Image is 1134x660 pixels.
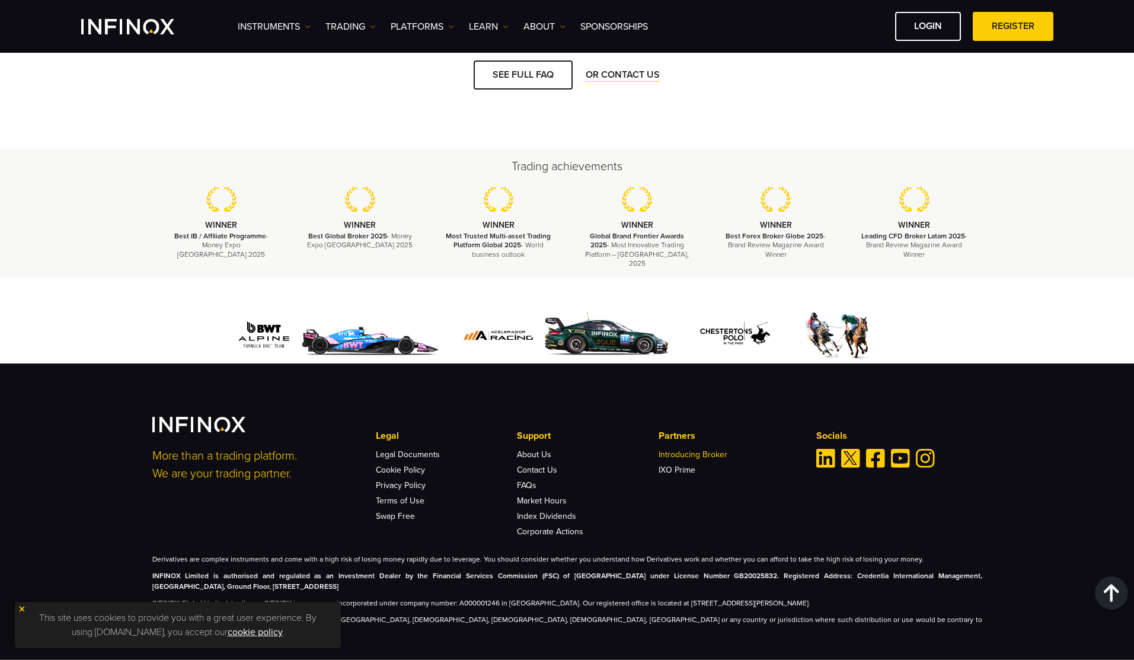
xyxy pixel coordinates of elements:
[841,449,860,468] a: Twitter
[721,232,830,259] p: - Brand Review Magazine Award Winner
[816,449,835,468] a: Linkedin
[621,220,653,230] strong: WINNER
[376,480,426,490] a: Privacy Policy
[916,449,935,468] a: Instagram
[517,449,551,460] a: About Us
[517,480,536,490] a: FAQs
[325,20,376,34] a: TRADING
[152,598,982,608] p: INFINOX Global Limited, trading as INFINOX is a company incorporated under company number: A00000...
[152,158,982,175] h2: Trading achievements
[205,220,237,230] strong: WINNER
[861,232,965,240] strong: Leading CFD Broker Latam 2025
[517,527,583,537] a: Corporate Actions
[483,220,515,230] strong: WINNER
[517,429,658,443] p: Support
[517,465,557,475] a: Contact Us
[376,449,440,460] a: Legal Documents
[444,232,553,259] p: - World business outlook
[376,429,517,443] p: Legal
[590,232,684,249] strong: Global Brand Frontier Awards 2025
[583,232,692,268] p: - Most Innovative Trading Platform – [GEOGRAPHIC_DATA], 2025
[659,449,727,460] a: Introducing Broker
[308,232,387,240] strong: Best Global Broker 2025
[517,496,567,506] a: Market Hours
[152,554,982,565] p: Derivatives are complex instruments and come with a high risk of losing money rapidly due to leve...
[391,20,454,34] a: PLATFORMS
[152,614,982,636] p: The information on this site is not directed at residents of [GEOGRAPHIC_DATA], [DEMOGRAPHIC_DATA...
[860,232,969,259] p: - Brand Review Magazine Award Winner
[760,220,792,230] strong: WINNER
[898,220,930,230] strong: WINNER
[152,572,982,591] strong: INFINOX Limited is authorised and regulated as an Investment Dealer by the Financial Services Com...
[895,12,961,41] a: LOGIN
[344,220,376,230] strong: WINNER
[866,449,885,468] a: Facebook
[376,511,415,521] a: Swap Free
[580,20,648,34] a: SPONSORSHIPS
[517,511,576,521] a: Index Dividends
[659,465,695,475] a: IXO Prime
[305,232,414,250] p: - Money Expo [GEOGRAPHIC_DATA] 2025
[446,232,551,249] strong: Most Trusted Multi-asset Trading Platform Global 2025
[469,20,509,34] a: Learn
[152,447,360,483] p: More than a trading platform. We are your trading partner.
[81,19,202,34] a: INFINOX Logo
[376,496,424,506] a: Terms of Use
[659,429,800,443] p: Partners
[228,626,283,638] a: cookie policy
[174,232,266,240] strong: Best IB / Affiliate Programme
[21,608,335,642] p: This site uses cookies to provide you with a great user experience. By using [DOMAIN_NAME], you a...
[726,232,823,240] strong: Best Forex Broker Globe 2025
[238,20,311,34] a: Instruments
[523,20,566,34] a: ABOUT
[973,12,1053,41] a: REGISTER
[474,60,573,90] a: SEE FULL FAQ
[584,68,661,81] a: OR CONTACT US
[376,465,425,475] a: Cookie Policy
[18,605,26,613] img: yellow close icon
[816,429,982,443] p: Socials
[891,449,910,468] a: Youtube
[167,232,276,259] p: - Money Expo [GEOGRAPHIC_DATA] 2025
